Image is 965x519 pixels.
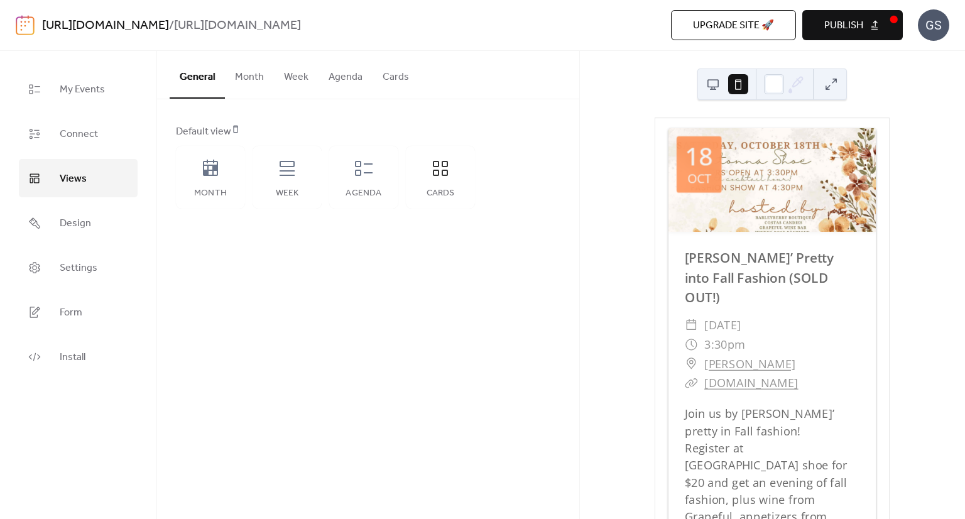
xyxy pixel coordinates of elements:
[19,293,138,331] a: Form
[19,70,138,108] a: My Events
[274,51,319,97] button: Week
[19,248,138,287] a: Settings
[170,51,225,99] button: General
[60,214,91,233] span: Design
[685,249,834,306] a: [PERSON_NAME]’ Pretty into Fall Fashion (SOLD OUT!)
[42,14,169,38] a: [URL][DOMAIN_NAME]
[60,169,87,188] span: Views
[60,258,97,278] span: Settings
[373,51,419,97] button: Cards
[19,204,138,242] a: Design
[60,347,85,367] span: Install
[60,124,98,144] span: Connect
[685,335,698,354] div: ​
[685,373,698,393] div: ​
[704,354,796,373] a: [PERSON_NAME]
[685,315,698,335] div: ​
[265,188,309,199] div: Week
[60,80,105,99] span: My Events
[19,337,138,376] a: Install
[685,145,713,169] div: 18
[176,124,558,139] div: Default view
[188,188,232,199] div: Month
[685,354,698,373] div: ​
[19,114,138,153] a: Connect
[418,188,462,199] div: Cards
[693,18,774,33] span: Upgrade site 🚀
[225,51,274,97] button: Month
[174,14,301,38] b: [URL][DOMAIN_NAME]
[824,18,863,33] span: Publish
[704,375,799,391] a: [DOMAIN_NAME]
[671,10,796,40] button: Upgrade site 🚀
[319,51,373,97] button: Agenda
[342,188,386,199] div: Agenda
[16,15,35,35] img: logo
[60,303,82,322] span: Form
[19,159,138,197] a: Views
[704,335,745,354] span: 3:30pm
[918,9,949,41] div: GS
[802,10,903,40] button: Publish
[687,172,711,185] div: Oct
[169,14,174,38] b: /
[704,315,741,335] span: [DATE]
